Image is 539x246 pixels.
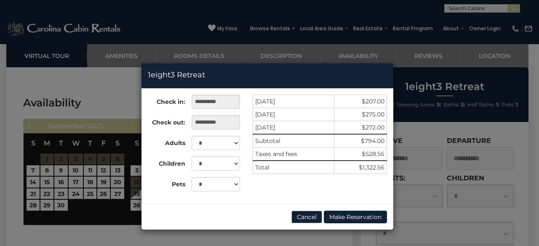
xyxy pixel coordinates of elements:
button: Cancel [291,211,322,223]
label: Check out: [141,115,185,127]
td: [DATE] [253,108,334,121]
td: $1,322.56 [334,161,387,174]
label: Check in: [141,95,185,106]
td: Total [253,161,334,174]
td: $528.56 [334,148,387,161]
label: Adults [141,136,185,147]
h4: 1eight3 Retreat [148,70,387,81]
td: $275.00 [334,108,387,121]
label: Children [141,156,185,168]
button: Make Reservation [324,211,387,223]
td: Subtotal [253,134,334,148]
td: [DATE] [253,121,334,135]
td: $207.00 [334,95,387,108]
td: [DATE] [253,95,334,108]
td: Taxes and fees [253,148,334,161]
label: Pets [141,177,185,188]
td: $272.00 [334,121,387,135]
td: $794.00 [334,134,387,148]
